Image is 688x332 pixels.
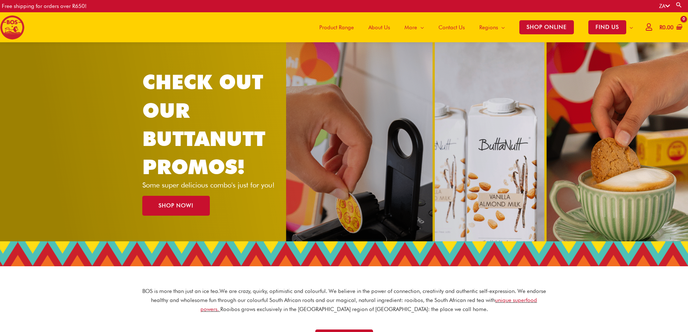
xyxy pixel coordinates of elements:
[404,17,417,38] span: More
[675,1,683,8] a: Search button
[142,196,210,216] a: SHOP NOW!
[142,70,265,179] a: CHECK OUT OUR BUTTANUTT PROMOS!
[142,287,546,314] p: BOS is more than just an ice tea. We are crazy, quirky, optimistic and colourful. We believe in t...
[659,3,670,9] a: ZA
[479,17,498,38] span: Regions
[512,12,581,42] a: SHOP ONLINE
[397,12,431,42] a: More
[431,12,472,42] a: Contact Us
[659,24,662,31] span: R
[142,181,287,189] p: Some super delicious combo's just for you!
[368,17,390,38] span: About Us
[159,203,194,208] span: SHOP NOW!
[658,20,683,36] a: View Shopping Cart, empty
[588,20,626,34] span: FIND US
[361,12,397,42] a: About Us
[438,17,465,38] span: Contact Us
[659,24,674,31] bdi: 0.00
[519,20,574,34] span: SHOP ONLINE
[319,17,354,38] span: Product Range
[200,297,537,312] a: unique superfood powers.
[472,12,512,42] a: Regions
[312,12,361,42] a: Product Range
[307,12,640,42] nav: Site Navigation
